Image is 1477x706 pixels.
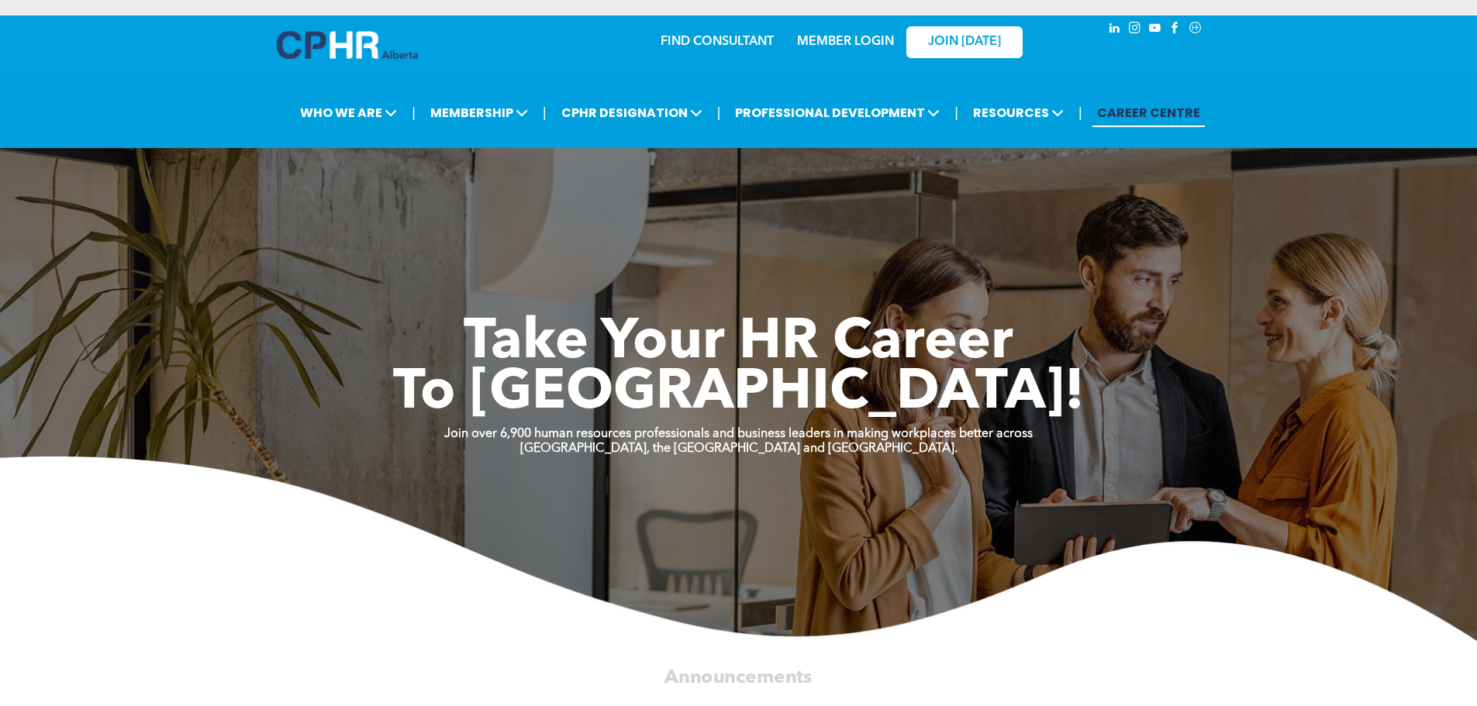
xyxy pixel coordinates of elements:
a: youtube [1147,19,1164,40]
li: | [1078,97,1082,129]
span: PROFESSIONAL DEVELOPMENT [730,98,944,127]
span: WHO WE ARE [295,98,402,127]
li: | [717,97,721,129]
li: | [954,97,958,129]
span: Take Your HR Career [464,315,1013,371]
a: Social network [1187,19,1204,40]
span: Announcements [664,668,812,687]
span: CPHR DESIGNATION [557,98,707,127]
li: | [543,97,547,129]
span: To [GEOGRAPHIC_DATA]! [393,366,1085,422]
a: facebook [1167,19,1184,40]
li: | [412,97,416,129]
a: CAREER CENTRE [1092,98,1205,127]
span: JOIN [DATE] [928,35,1001,50]
img: A blue and white logo for cp alberta [277,31,418,59]
strong: Join over 6,900 human resources professionals and business leaders in making workplaces better ac... [444,428,1033,440]
a: instagram [1127,19,1144,40]
a: MEMBER LOGIN [797,36,894,48]
span: RESOURCES [968,98,1068,127]
a: FIND CONSULTANT [661,36,774,48]
span: MEMBERSHIP [426,98,533,127]
a: JOIN [DATE] [906,26,1023,58]
strong: [GEOGRAPHIC_DATA], the [GEOGRAPHIC_DATA] and [GEOGRAPHIC_DATA]. [520,443,958,455]
a: linkedin [1106,19,1123,40]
